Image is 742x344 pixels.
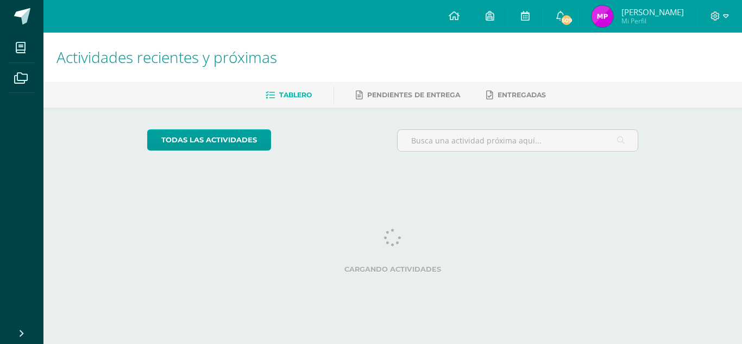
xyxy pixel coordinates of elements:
[486,86,546,104] a: Entregadas
[56,47,277,67] span: Actividades recientes y próximas
[498,91,546,99] span: Entregadas
[592,5,613,27] img: b590cb789269ee52ca5911d646e2abc2.png
[621,7,684,17] span: [PERSON_NAME]
[561,14,573,26] span: 509
[279,91,312,99] span: Tablero
[356,86,460,104] a: Pendientes de entrega
[398,130,638,151] input: Busca una actividad próxima aquí...
[621,16,684,26] span: Mi Perfil
[367,91,460,99] span: Pendientes de entrega
[147,265,639,273] label: Cargando actividades
[147,129,271,151] a: todas las Actividades
[266,86,312,104] a: Tablero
